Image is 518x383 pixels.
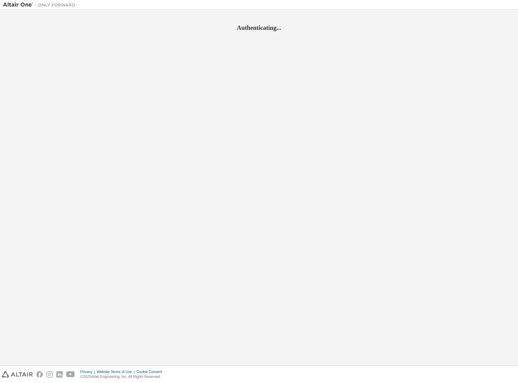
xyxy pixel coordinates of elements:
img: instagram.svg [46,371,53,378]
img: altair_logo.svg [2,371,33,378]
p: © 2025 Altair Engineering, Inc. All Rights Reserved. [80,374,166,379]
img: facebook.svg [36,371,43,378]
div: Website Terms of Use [97,369,136,374]
img: linkedin.svg [56,371,63,378]
img: youtube.svg [66,371,75,378]
div: Privacy [80,369,97,374]
h2: Authenticating... [3,24,515,32]
div: Cookie Consent [136,369,166,374]
img: Altair One [3,2,78,8]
